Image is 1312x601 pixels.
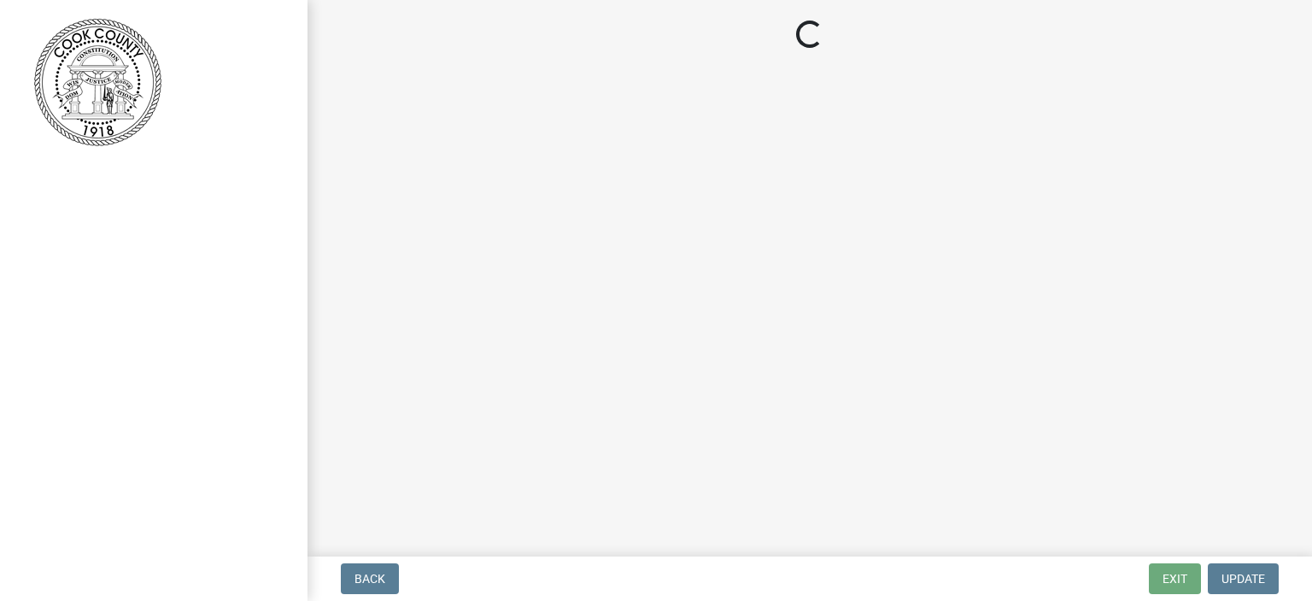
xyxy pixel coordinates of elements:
button: Back [341,563,399,594]
button: Exit [1149,563,1201,594]
button: Update [1208,563,1279,594]
span: Update [1221,572,1265,586]
img: Cook County, Georgia [34,18,161,146]
span: Back [354,572,385,586]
